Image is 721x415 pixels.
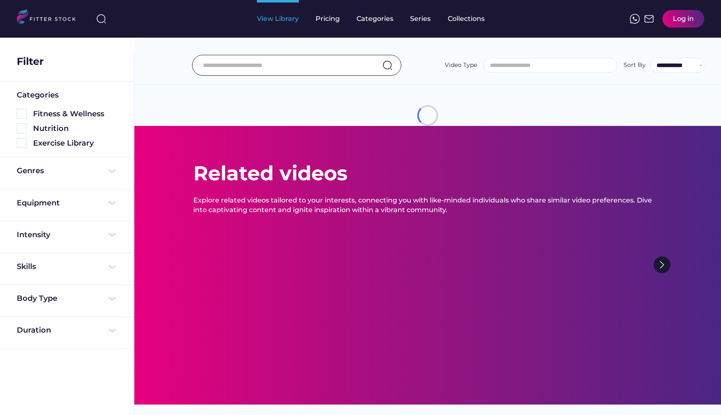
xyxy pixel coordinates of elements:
div: fvck [357,4,367,13]
div: Pricing [316,14,340,23]
img: Frame%20%284%29.svg [107,166,117,176]
img: Group%201000002322%20%281%29.svg [654,256,670,273]
div: View Library [257,14,299,23]
img: LOGO.svg [17,9,83,26]
img: Frame%20%284%29.svg [107,230,117,240]
div: Fitness & Wellness [33,109,117,119]
div: Intensity [17,230,50,240]
img: meteor-icons_whatsapp%20%281%29.svg [630,14,640,24]
div: Body Type [17,293,57,304]
div: Explore related videos tailored to your interests, connecting you with like-minded individuals wh... [193,196,662,215]
img: search-normal%203.svg [96,14,106,24]
img: Frame%20%284%29.svg [107,262,117,272]
img: Frame%20%284%29.svg [107,294,117,304]
div: Video Type [445,61,477,69]
div: Filter [17,54,44,69]
div: Series [410,14,431,23]
img: Frame%20%284%29.svg [107,325,117,336]
div: Log in [673,14,694,23]
div: Skills [17,261,38,272]
img: Rectangle%205126.svg [17,138,27,148]
img: Frame%20%284%29.svg [107,198,117,208]
div: Collections [448,14,485,23]
img: Rectangle%205126.svg [17,123,27,133]
img: search-normal.svg [382,60,393,70]
div: Duration [17,325,51,336]
div: Related videos [193,159,347,187]
img: Rectangle%205126.svg [17,109,27,119]
div: Exercise Library [33,138,117,149]
div: Genres [17,166,44,176]
div: Nutrition [33,123,117,134]
div: Categories [17,90,59,100]
div: Equipment [17,198,60,208]
div: Sort By [623,61,646,69]
div: Categories [357,14,393,23]
img: yH5BAEAAAAALAAAAAABAAEAAAIBRAA7 [107,90,117,100]
img: Frame%2051.svg [644,14,654,24]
